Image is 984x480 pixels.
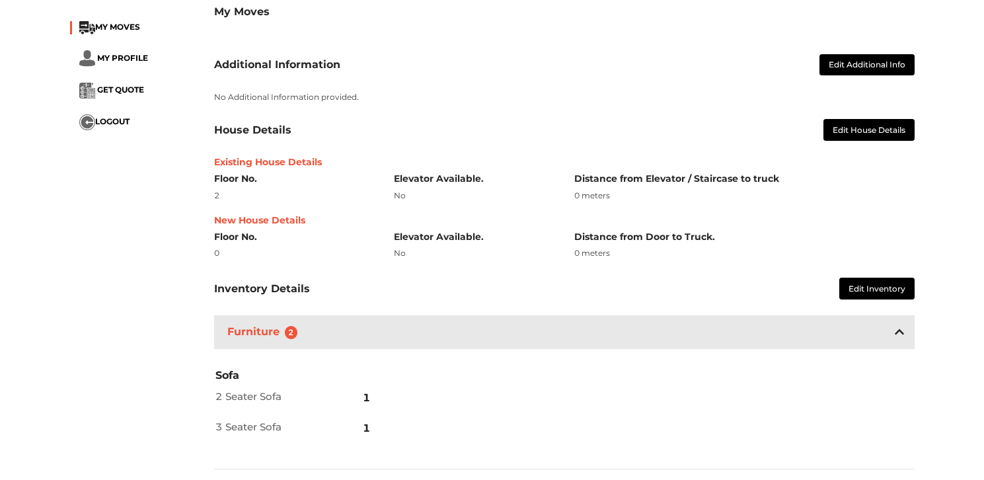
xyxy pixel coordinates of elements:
p: No Additional Information provided. [214,91,915,103]
span: MY PROFILE [97,53,148,63]
span: 1 [363,382,370,414]
button: Edit House Details [823,119,915,141]
h6: Existing House Details [214,157,915,168]
h3: Furniture [225,323,306,342]
button: Edit Inventory [839,278,915,300]
h6: Floor No. [214,173,375,184]
span: 1 [363,413,370,444]
h6: Floor No. [214,231,375,243]
span: MY MOVES [95,22,140,32]
h3: My Moves [214,5,915,18]
div: 2 [214,190,375,202]
img: ... [79,50,95,67]
h6: Distance from Door to Truck. [574,231,915,243]
img: ... [79,21,95,34]
img: ... [79,114,95,130]
h2: 2 Seater Sofa [215,391,333,403]
a: ...MY MOVES [79,22,140,32]
div: 0 meters [574,247,915,259]
h3: Inventory Details [214,282,310,295]
div: No [394,247,554,259]
h3: Sofa [215,368,373,382]
h2: 3 Seater Sofa [215,421,333,433]
div: 0 [214,247,375,259]
button: ...LOGOUT [79,114,130,130]
a: ... GET QUOTE [79,85,144,95]
div: 0 meters [574,190,915,202]
span: LOGOUT [95,116,130,126]
span: GET QUOTE [97,85,144,95]
a: ... MY PROFILE [79,53,148,63]
h6: Elevator Available. [394,231,554,243]
span: 2 [285,326,298,339]
div: No [394,190,554,202]
h3: House Details [214,124,291,136]
h6: Distance from Elevator / Staircase to truck [574,173,915,184]
button: Edit Additional Info [819,54,915,76]
h6: New House Details [214,215,915,226]
img: ... [79,83,95,99]
h3: Additional Information [214,58,340,71]
h6: Elevator Available. [394,173,554,184]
